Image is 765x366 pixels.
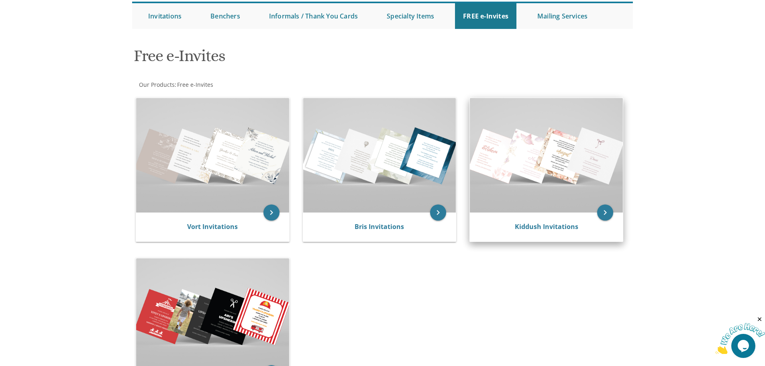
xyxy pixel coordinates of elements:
a: FREE e-Invites [455,3,516,29]
iframe: chat widget [715,316,765,354]
a: Free e-Invites [176,81,213,88]
span: Free e-Invites [177,81,213,88]
a: keyboard_arrow_right [263,204,279,221]
img: Bris Invitations [303,98,456,213]
a: Kiddush Invitations [515,222,578,231]
img: Vort Invitations [136,98,289,213]
div: : [132,81,383,89]
a: Bris Invitations [355,222,404,231]
img: Kiddush Invitations [470,98,623,213]
a: Vort Invitations [187,222,238,231]
h1: Free e-Invites [134,47,461,71]
a: Invitations [140,3,190,29]
a: Mailing Services [529,3,596,29]
a: keyboard_arrow_right [430,204,446,221]
a: Our Products [138,81,175,88]
a: Specialty Items [379,3,442,29]
a: keyboard_arrow_right [597,204,613,221]
a: Informals / Thank You Cards [261,3,366,29]
a: Benchers [202,3,248,29]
